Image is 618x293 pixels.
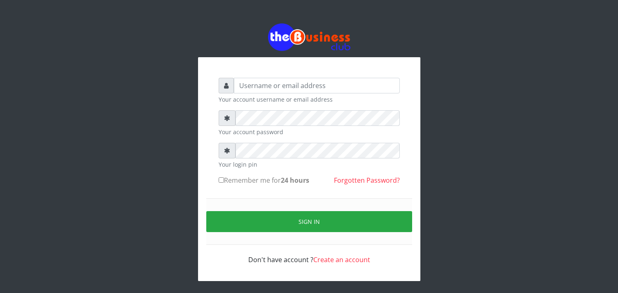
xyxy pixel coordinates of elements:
small: Your account username or email address [219,95,400,104]
small: Your login pin [219,160,400,169]
input: Remember me for24 hours [219,177,224,183]
label: Remember me for [219,175,309,185]
input: Username or email address [234,78,400,93]
b: 24 hours [281,176,309,185]
small: Your account password [219,128,400,136]
div: Don't have account ? [219,245,400,265]
a: Create an account [313,255,370,264]
a: Forgotten Password? [334,176,400,185]
button: Sign in [206,211,412,232]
